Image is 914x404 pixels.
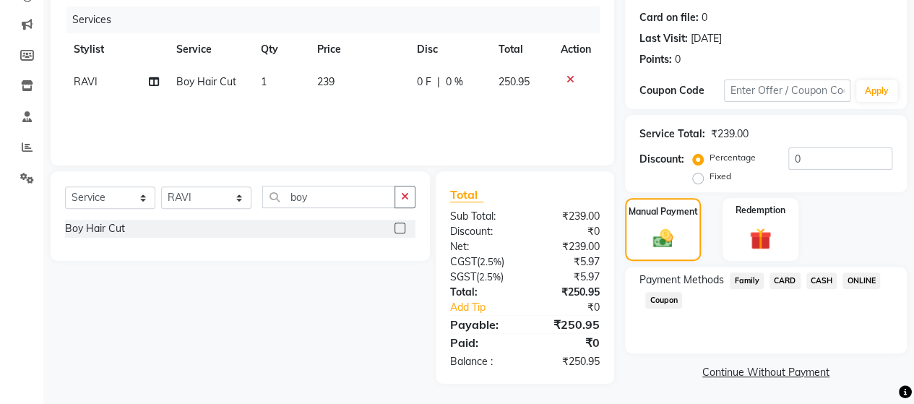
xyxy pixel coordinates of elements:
[417,74,431,90] span: 0 F
[480,256,501,267] span: 2.5%
[639,272,724,288] span: Payment Methods
[702,10,707,25] div: 0
[629,205,698,218] label: Manual Payment
[710,170,731,183] label: Fixed
[439,270,525,285] div: ( )
[439,285,525,300] div: Total:
[439,209,525,224] div: Sub Total:
[439,224,525,239] div: Discount:
[74,75,98,88] span: RAVI
[769,272,801,289] span: CARD
[639,31,688,46] div: Last Visit:
[525,270,611,285] div: ₹5.97
[439,239,525,254] div: Net:
[450,255,477,268] span: CGST
[309,33,408,66] th: Price
[639,10,699,25] div: Card on file:
[437,74,440,90] span: |
[408,33,490,66] th: Disc
[439,354,525,369] div: Balance :
[552,33,600,66] th: Action
[439,334,525,351] div: Paid:
[743,225,778,252] img: _gift.svg
[730,272,764,289] span: Family
[710,151,756,164] label: Percentage
[65,221,125,236] div: Boy Hair Cut
[842,272,880,289] span: ONLINE
[645,292,682,309] span: Coupon
[724,79,850,102] input: Enter Offer / Coupon Code
[525,285,611,300] div: ₹250.95
[525,224,611,239] div: ₹0
[499,75,530,88] span: 250.95
[261,75,267,88] span: 1
[446,74,463,90] span: 0 %
[675,52,681,67] div: 0
[168,33,252,66] th: Service
[539,300,611,315] div: ₹0
[525,334,611,351] div: ₹0
[479,271,501,283] span: 2.5%
[525,239,611,254] div: ₹239.00
[450,187,483,202] span: Total
[806,272,837,289] span: CASH
[65,33,168,66] th: Stylist
[639,83,724,98] div: Coupon Code
[639,152,684,167] div: Discount:
[711,126,749,142] div: ₹239.00
[490,33,552,66] th: Total
[525,209,611,224] div: ₹239.00
[628,365,904,380] a: Continue Without Payment
[525,316,611,333] div: ₹250.95
[525,354,611,369] div: ₹250.95
[262,186,395,208] input: Search or Scan
[317,75,335,88] span: 239
[691,31,722,46] div: [DATE]
[176,75,236,88] span: Boy Hair Cut
[639,52,672,67] div: Points:
[856,80,897,102] button: Apply
[450,270,476,283] span: SGST
[439,254,525,270] div: ( )
[525,254,611,270] div: ₹5.97
[252,33,309,66] th: Qty
[639,126,705,142] div: Service Total:
[647,227,680,250] img: _cash.svg
[439,300,539,315] a: Add Tip
[66,7,611,33] div: Services
[736,204,785,217] label: Redemption
[439,316,525,333] div: Payable:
